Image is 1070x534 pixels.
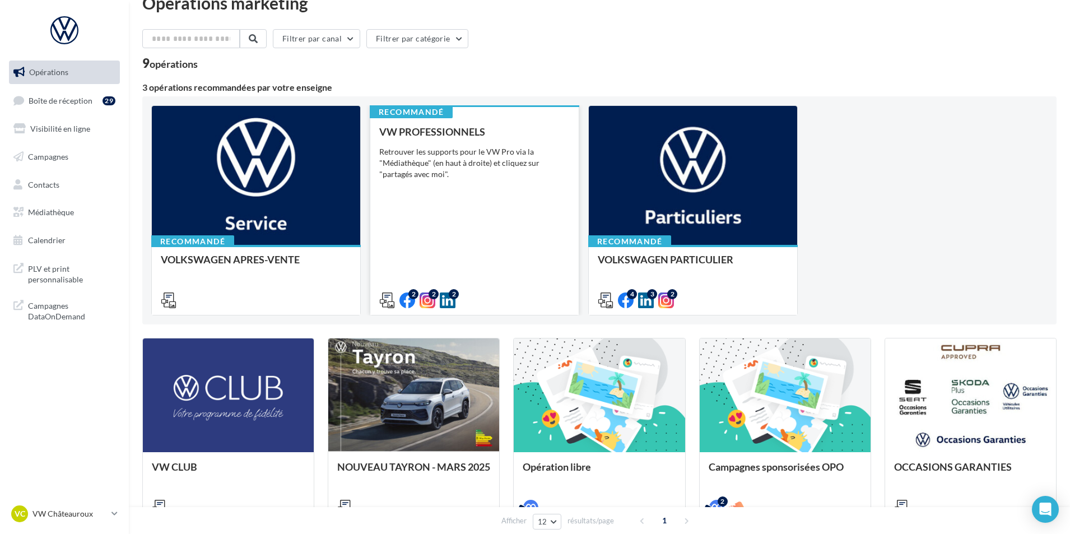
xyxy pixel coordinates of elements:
span: Calendrier [28,235,66,245]
a: PLV et print personnalisable [7,257,122,290]
div: 2 [667,289,677,299]
span: VOLKSWAGEN PARTICULIER [598,253,733,266]
a: Opérations [7,61,122,84]
span: résultats/page [567,516,614,526]
span: Afficher [501,516,527,526]
a: Campagnes [7,145,122,169]
span: Opération libre [523,461,591,473]
a: Médiathèque [7,201,122,224]
span: Campagnes sponsorisées OPO [709,461,844,473]
span: VW CLUB [152,461,197,473]
div: 3 [647,289,657,299]
div: Retrouver les supports pour le VW Pro via la "Médiathèque" (en haut à droite) et cliquez sur "par... [379,146,570,180]
span: 1 [655,512,673,530]
button: 12 [533,514,561,530]
span: NOUVEAU TAYRON - MARS 2025 [337,461,490,473]
div: 2 [718,496,728,507]
div: 2 [449,289,459,299]
a: VC VW Châteauroux [9,503,120,524]
span: PLV et print personnalisable [28,261,115,285]
button: Filtrer par catégorie [366,29,468,48]
div: 9 [142,57,198,69]
span: Boîte de réception [29,95,92,105]
span: VW PROFESSIONNELS [379,126,485,138]
button: Filtrer par canal [273,29,360,48]
div: 4 [627,289,637,299]
span: VOLKSWAGEN APRES-VENTE [161,253,300,266]
span: 12 [538,517,547,526]
div: opérations [150,59,198,69]
span: Visibilité en ligne [30,124,90,133]
span: OCCASIONS GARANTIES [894,461,1012,473]
p: VW Châteauroux [32,508,107,519]
div: Recommandé [588,235,671,248]
a: Visibilité en ligne [7,117,122,141]
div: 3 opérations recommandées par votre enseigne [142,83,1057,92]
span: Médiathèque [28,207,74,217]
a: Boîte de réception29 [7,89,122,113]
span: Campagnes [28,152,68,161]
span: Opérations [29,67,68,77]
div: Recommandé [151,235,234,248]
a: Contacts [7,173,122,197]
div: 2 [429,289,439,299]
a: Calendrier [7,229,122,252]
div: Recommandé [370,106,453,118]
a: Campagnes DataOnDemand [7,294,122,327]
span: VC [15,508,25,519]
div: 2 [408,289,418,299]
div: 29 [103,96,115,105]
div: Open Intercom Messenger [1032,496,1059,523]
span: Contacts [28,179,59,189]
span: Campagnes DataOnDemand [28,298,115,322]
